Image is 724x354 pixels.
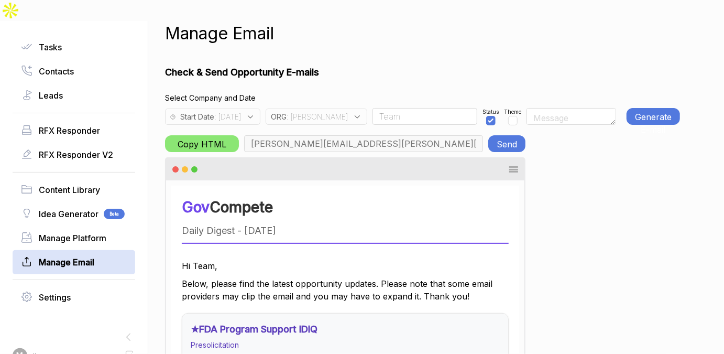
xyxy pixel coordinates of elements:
span: RFX Responder [39,124,100,137]
button: Send [488,135,525,152]
button: Generate E-mail [627,108,680,125]
span: Settings [39,291,71,304]
a: Settings [21,291,127,304]
span: ORG [271,111,287,122]
a: Manage Email [21,256,127,269]
a: Content Library [21,184,127,196]
input: Emails [244,135,483,152]
a: Contacts [21,65,127,78]
span: Tasks [39,41,62,53]
p: Below, please find the latest opportunity updates. Please note that some email providers may clip... [182,277,509,303]
h3: ★ [191,322,491,336]
span: Status [482,108,499,116]
input: User FirstName [372,108,477,125]
h4: Select Company and Date [165,92,680,103]
span: : [PERSON_NAME] [287,111,348,122]
span: Beta [104,209,125,219]
h1: Manage Email [165,21,274,46]
span: Contacts [39,65,74,78]
a: RFX Responder [21,124,127,137]
a: FDA Program Support IDIQ [199,324,317,335]
a: Idea GeneratorBeta [21,208,127,220]
a: Manage Platform [21,232,127,244]
a: RFX Responder V2 [21,148,127,161]
span: Leads [39,89,63,102]
span: Presolicitation [191,340,239,349]
span: Compete [210,198,273,216]
span: RFX Responder V2 [39,148,113,161]
span: Start Date [180,111,214,122]
span: Gov [182,198,210,216]
span: Idea Generator [39,208,98,220]
span: Theme [504,108,521,116]
button: Copy HTML [165,135,239,152]
span: Manage Email [39,256,94,269]
p: Hi Team, [182,260,509,272]
div: Daily Digest - [DATE] [182,223,509,238]
span: Manage Platform [39,232,106,244]
a: Tasks [21,41,127,53]
a: Leads [21,89,127,102]
span: Content Library [39,184,100,196]
span: : [DATE] [214,111,241,122]
h1: Check & Send Opportunity E-mails [165,65,680,79]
